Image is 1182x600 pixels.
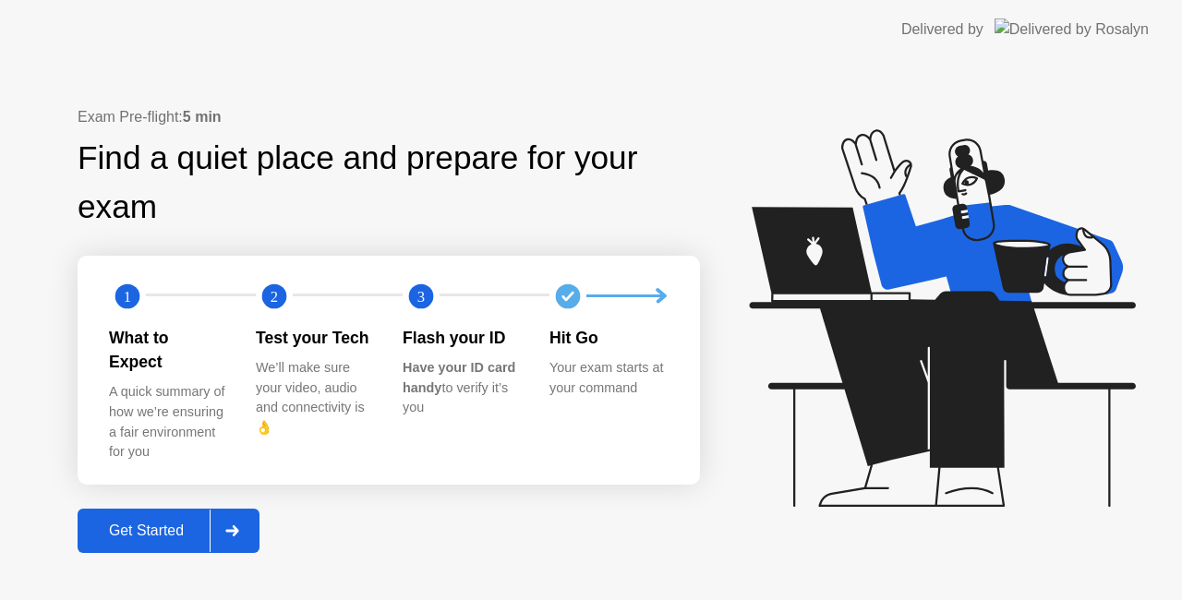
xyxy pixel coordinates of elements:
div: Exam Pre-flight: [78,106,700,128]
div: We’ll make sure your video, audio and connectivity is 👌 [256,358,373,438]
text: 2 [271,287,278,305]
div: A quick summary of how we’re ensuring a fair environment for you [109,382,226,462]
div: Flash your ID [403,326,520,350]
div: Test your Tech [256,326,373,350]
text: 1 [124,287,131,305]
div: Find a quiet place and prepare for your exam [78,134,700,232]
b: 5 min [183,109,222,125]
div: Your exam starts at your command [549,358,667,398]
div: Delivered by [901,18,983,41]
img: Delivered by Rosalyn [995,18,1149,40]
div: to verify it’s you [403,358,520,418]
text: 3 [417,287,425,305]
div: Hit Go [549,326,667,350]
div: Get Started [83,522,210,539]
b: Have your ID card handy [403,360,515,395]
button: Get Started [78,509,259,553]
div: What to Expect [109,326,226,375]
